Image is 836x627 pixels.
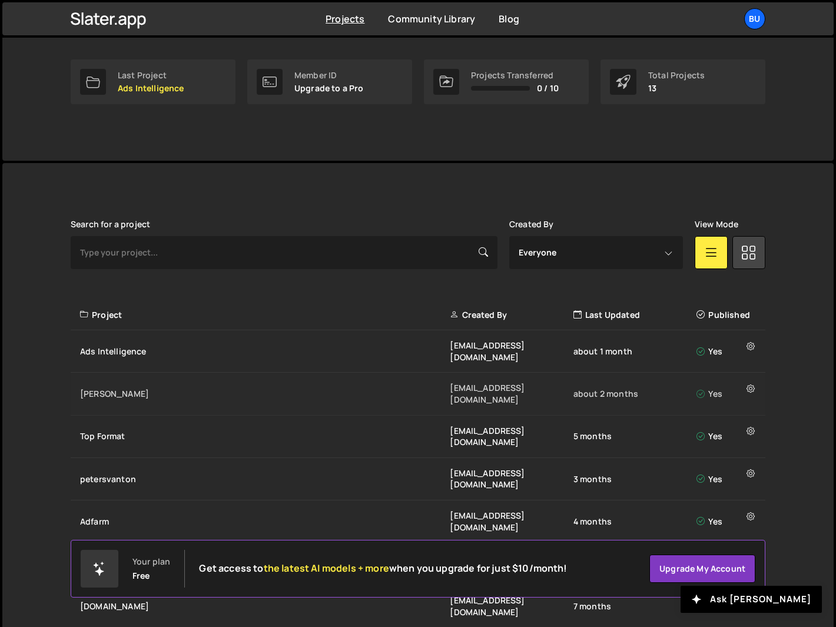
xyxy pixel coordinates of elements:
a: [PERSON_NAME] [EMAIL_ADDRESS][DOMAIN_NAME] about 2 months Yes [71,373,765,415]
div: Yes [696,346,758,357]
span: 0 / 10 [537,84,559,93]
div: [EMAIL_ADDRESS][DOMAIN_NAME] [450,425,573,448]
a: Upgrade my account [649,555,755,583]
div: Last Project [118,71,184,80]
div: [EMAIL_ADDRESS][DOMAIN_NAME] [450,467,573,490]
div: Projects Transferred [471,71,559,80]
div: Yes [696,473,758,485]
h2: Get access to when you upgrade for just $10/month! [199,563,567,574]
div: [EMAIL_ADDRESS][DOMAIN_NAME] [450,510,573,533]
p: 13 [648,84,705,93]
a: Adfarm [EMAIL_ADDRESS][DOMAIN_NAME] 4 months Yes [71,500,765,543]
div: Ads Intelligence [80,346,450,357]
div: Your plan [132,557,170,566]
div: [DOMAIN_NAME] [80,601,450,612]
div: Yes [696,516,758,528]
a: Community Library [388,12,475,25]
div: Adfarm [80,516,450,528]
div: [EMAIL_ADDRESS][DOMAIN_NAME] [450,382,573,405]
div: 7 months [573,601,696,612]
div: 3 months [573,473,696,485]
a: Projects [326,12,364,25]
input: Type your project... [71,236,497,269]
div: Member ID [294,71,364,80]
button: Ask [PERSON_NAME] [681,586,822,613]
label: View Mode [695,220,738,229]
div: Yes [696,430,758,442]
div: Published [696,309,758,321]
div: about 1 month [573,346,696,357]
label: Search for a project [71,220,150,229]
label: Created By [509,220,554,229]
span: the latest AI models + more [264,562,389,575]
div: Last Updated [573,309,696,321]
a: Top Format [EMAIL_ADDRESS][DOMAIN_NAME] 5 months Yes [71,416,765,458]
div: 5 months [573,430,696,442]
div: Created By [450,309,573,321]
div: [EMAIL_ADDRESS][DOMAIN_NAME] [450,340,573,363]
a: Blog [499,12,519,25]
p: Ads Intelligence [118,84,184,93]
a: petersvanton [EMAIL_ADDRESS][DOMAIN_NAME] 3 months Yes [71,458,765,500]
div: petersvanton [80,473,450,485]
div: Yes [696,388,758,400]
div: [EMAIL_ADDRESS][DOMAIN_NAME] [450,595,573,618]
div: about 2 months [573,388,696,400]
a: Ads Intelligence [EMAIL_ADDRESS][DOMAIN_NAME] about 1 month Yes [71,330,765,373]
a: Last Project Ads Intelligence [71,59,235,104]
div: [PERSON_NAME] [80,388,450,400]
div: Top Format [80,430,450,442]
div: Total Projects [648,71,705,80]
a: Bu [744,8,765,29]
div: Project [80,309,450,321]
div: 4 months [573,516,696,528]
div: Free [132,571,150,580]
p: Upgrade to a Pro [294,84,364,93]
